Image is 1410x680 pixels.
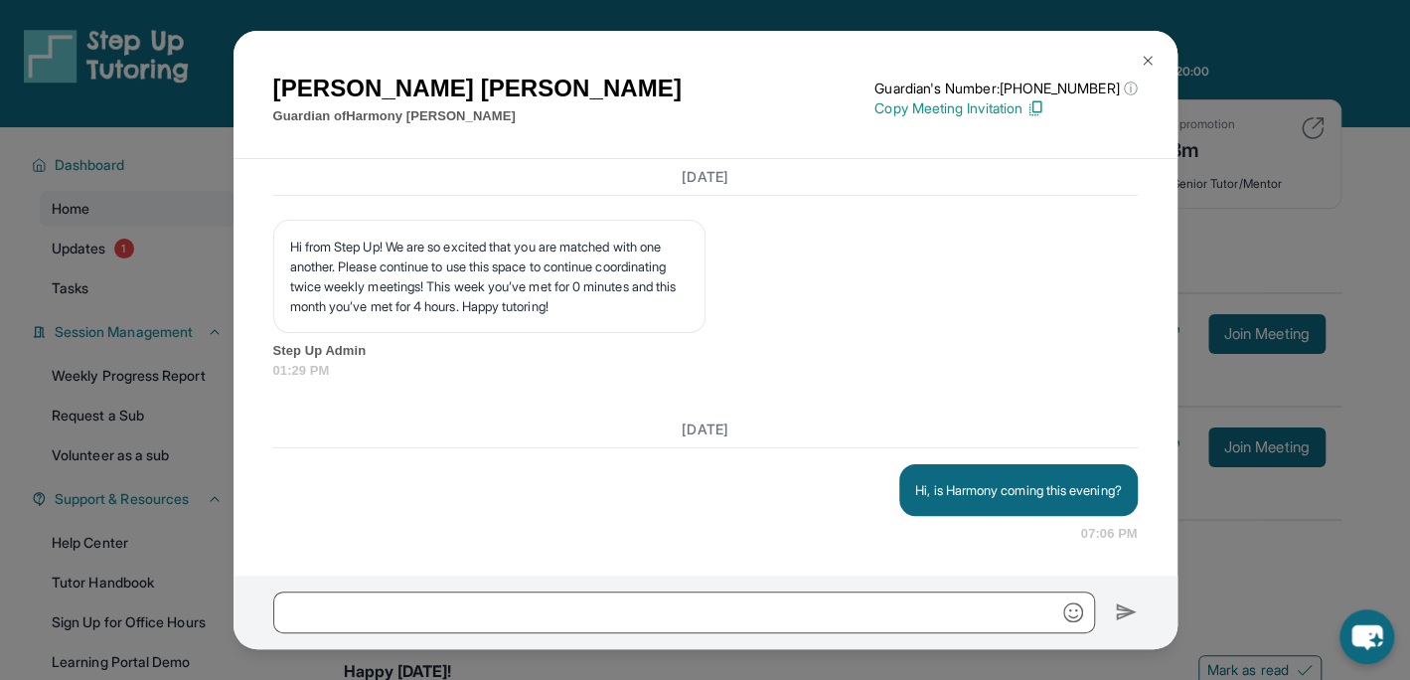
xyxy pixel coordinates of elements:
[290,237,689,316] p: Hi from Step Up! We are so excited that you are matched with one another. Please continue to use ...
[273,341,1138,361] span: Step Up Admin
[273,361,1138,381] span: 01:29 PM
[1081,524,1138,544] span: 07:06 PM
[1140,53,1156,69] img: Close Icon
[1115,600,1138,624] img: Send icon
[1123,79,1137,98] span: ⓘ
[915,480,1121,500] p: Hi, is Harmony coming this evening?
[273,106,682,126] p: Guardian of Harmony [PERSON_NAME]
[273,420,1138,439] h3: [DATE]
[1339,609,1394,664] button: chat-button
[1063,602,1083,622] img: Emoji
[273,167,1138,187] h3: [DATE]
[874,98,1137,118] p: Copy Meeting Invitation
[1026,99,1044,117] img: Copy Icon
[273,71,682,106] h1: [PERSON_NAME] [PERSON_NAME]
[874,79,1137,98] p: Guardian's Number: [PHONE_NUMBER]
